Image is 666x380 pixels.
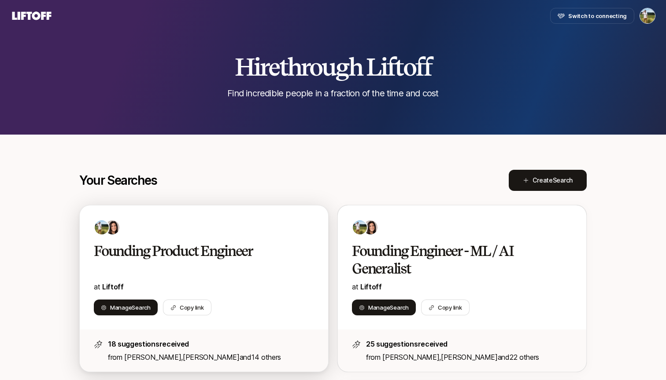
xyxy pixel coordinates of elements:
[108,338,314,350] p: 18 suggestions received
[368,303,409,312] span: Manage
[240,353,281,362] span: and
[366,338,572,350] p: 25 suggestions received
[360,282,382,291] a: Liftoff
[568,11,627,20] span: Switch to connecting
[132,304,150,311] span: Search
[352,281,572,292] p: at
[421,300,470,315] button: Copy link
[352,300,416,315] button: ManageSearch
[181,353,240,362] span: ,
[533,175,573,186] span: Create
[163,300,211,315] button: Copy link
[110,303,151,312] span: Manage
[79,173,157,187] p: Your Searches
[105,220,119,234] img: 71d7b91d_d7cb_43b4_a7ea_a9b2f2cc6e03.jpg
[94,300,158,315] button: ManageSearch
[102,282,124,291] a: Liftoff
[382,353,439,362] span: [PERSON_NAME]
[95,220,109,234] img: 23676b67_9673_43bb_8dff_2aeac9933bfb.jpg
[94,340,103,349] img: star-icon
[252,353,281,362] span: 14 others
[510,353,539,362] span: 22 others
[550,8,634,24] button: Switch to connecting
[94,281,314,292] p: at
[108,351,314,363] p: from
[640,8,655,24] button: Tyler Kieft
[352,242,554,278] h2: Founding Engineer - ML / AI Generalist
[441,353,498,362] span: [PERSON_NAME]
[183,353,240,362] span: [PERSON_NAME]
[94,242,296,260] h2: Founding Product Engineer
[124,353,181,362] span: [PERSON_NAME]
[498,353,539,362] span: and
[553,176,573,184] span: Search
[279,52,431,82] span: through Liftoff
[353,220,367,234] img: 23676b67_9673_43bb_8dff_2aeac9933bfb.jpg
[509,170,587,191] button: CreateSearch
[640,8,655,23] img: Tyler Kieft
[390,304,408,311] span: Search
[352,340,361,349] img: star-icon
[227,87,438,99] p: Find incredible people in a fraction of the time and cost
[439,353,498,362] span: ,
[363,220,377,234] img: 71d7b91d_d7cb_43b4_a7ea_a9b2f2cc6e03.jpg
[235,54,431,80] h2: Hire
[366,351,572,363] p: from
